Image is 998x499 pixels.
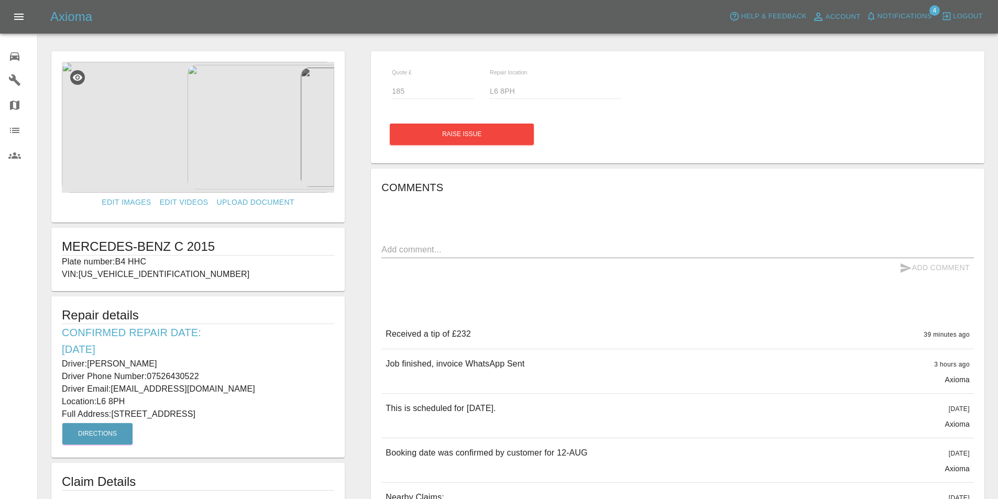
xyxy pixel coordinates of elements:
[386,402,496,415] p: This is scheduled for [DATE].
[62,62,334,193] img: 78e6f70b-0108-4341-ad30-12442d85aa93
[213,193,299,212] a: Upload Document
[934,361,970,368] span: 3 hours ago
[490,69,528,75] span: Repair location
[62,256,334,268] p: Plate number: B4 HHC
[863,8,935,25] button: Notifications
[62,473,334,490] h1: Claim Details
[62,423,133,445] button: Directions
[949,405,970,413] span: [DATE]
[945,419,970,429] p: Axioma
[741,10,806,23] span: Help & Feedback
[386,328,471,340] p: Received a tip of £232
[945,374,970,385] p: Axioma
[386,358,524,370] p: Job finished, invoice WhatsApp Sent
[953,10,983,23] span: Logout
[945,463,970,474] p: Axioma
[62,268,334,281] p: VIN: [US_VEHICLE_IDENTIFICATION_NUMBER]
[156,193,213,212] a: Edit Videos
[949,450,970,457] span: [DATE]
[62,324,334,358] h6: Confirmed Repair Date: [DATE]
[878,10,932,23] span: Notifications
[826,11,861,23] span: Account
[62,395,334,408] p: Location: L6 8PH
[62,358,334,370] p: Driver: [PERSON_NAME]
[62,408,334,420] p: Full Address: [STREET_ADDRESS]
[62,383,334,395] p: Driver Email: [EMAIL_ADDRESS][DOMAIN_NAME]
[50,8,92,25] h5: Axioma
[97,193,155,212] a: Edit Images
[924,331,970,338] span: 39 minutes ago
[62,370,334,383] p: Driver Phone Number: 07526430522
[6,4,31,29] button: Open drawer
[390,124,534,145] button: Raise issue
[62,307,334,324] h5: Repair details
[727,8,809,25] button: Help & Feedback
[62,238,334,255] h1: MERCEDES-BENZ C 2015
[939,8,985,25] button: Logout
[929,5,940,16] span: 4
[381,179,974,196] h6: Comments
[392,69,412,75] span: Quote £
[386,447,587,459] p: Booking date was confirmed by customer for 12-AUG
[809,8,863,25] a: Account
